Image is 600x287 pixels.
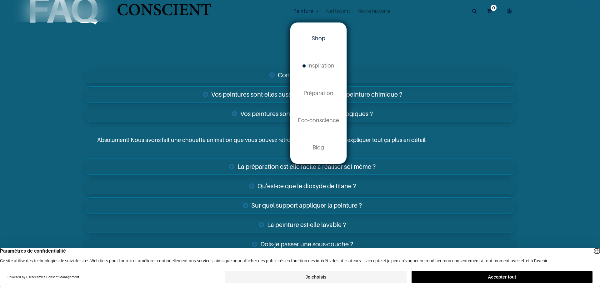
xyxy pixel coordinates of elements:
[302,62,334,69] span: Inspiration
[298,117,339,123] span: Eco-conscience
[86,86,514,103] a: Vos peintures sont-elles aussi résistantes qu'une peinture chimique ?
[86,178,514,194] a: Qu'est-ce que le dioxyde de titane ?
[303,90,333,96] span: Préparation
[491,5,497,11] sup: 0
[312,144,324,151] span: Blog
[86,106,514,122] a: Vos peintures sont-elles vraiment écologiques ?
[86,67,514,83] a: Conseils d'utilisation
[293,7,313,14] span: Peinture
[357,7,390,14] span: Notre histoire
[312,35,325,42] span: Shop
[326,7,350,14] span: Nettoyant
[86,159,514,175] a: La préparation est-elle facile à réaliser soi-même ?
[86,236,514,252] a: Dois-je passer une sous-couche ?
[97,134,503,146] p: Absolument! Nous avons fait une chouette animation que vous pouvez retrouver pour vous expliquer ...
[568,247,597,276] iframe: Tidio Chat
[86,197,514,214] a: Sur quel support appliquer la peinture ?
[86,217,514,233] a: La peinture est-elle lavable ?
